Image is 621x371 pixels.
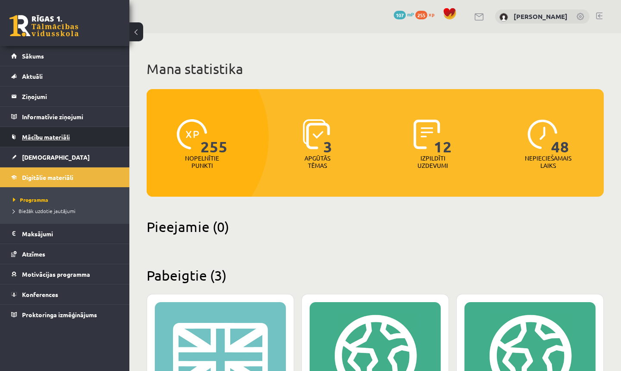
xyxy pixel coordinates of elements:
[11,147,119,167] a: [DEMOGRAPHIC_DATA]
[13,196,48,203] span: Programma
[22,153,90,161] span: [DEMOGRAPHIC_DATA]
[551,119,569,155] span: 48
[514,12,568,21] a: [PERSON_NAME]
[22,87,119,106] legend: Ziņojumi
[22,270,90,278] span: Motivācijas programma
[527,119,558,149] img: icon-clock-7be60019b62300814b6bd22b8e044499b485619524d84068768e800edab66f18.svg
[407,11,414,18] span: mP
[177,119,207,149] img: icon-xp-0682a9bc20223a9ccc6f5883a126b849a74cddfe5390d2b41b4391c66f2066e7.svg
[11,305,119,325] a: Proktoringa izmēģinājums
[9,15,78,37] a: Rīgas 1. Tālmācības vidusskola
[499,13,508,22] img: Nellija Liepa
[415,11,439,18] a: 255 xp
[525,155,571,169] p: Nepieciešamais laiks
[22,133,70,141] span: Mācību materiāli
[414,119,440,149] img: icon-completed-tasks-ad58ae20a441b2904462921112bc710f1caf180af7a3daa7317a5a94f2d26646.svg
[22,291,58,298] span: Konferences
[11,284,119,304] a: Konferences
[11,66,119,86] a: Aktuāli
[22,107,119,127] legend: Informatīvie ziņojumi
[323,119,332,155] span: 3
[13,207,121,215] a: Biežāk uzdotie jautājumi
[13,196,121,204] a: Programma
[11,167,119,187] a: Digitālie materiāli
[22,224,119,244] legend: Maksājumi
[415,11,427,19] span: 255
[394,11,414,18] a: 107 mP
[11,87,119,106] a: Ziņojumi
[303,119,330,149] img: icon-learned-topics-4a711ccc23c960034f471b6e78daf4a3bad4a20eaf4de84257b87e66633f6470.svg
[11,244,119,264] a: Atzīmes
[22,52,44,60] span: Sākums
[429,11,434,18] span: xp
[11,107,119,127] a: Informatīvie ziņojumi
[11,264,119,284] a: Motivācijas programma
[22,250,45,258] span: Atzīmes
[301,155,334,169] p: Apgūtās tēmas
[416,155,450,169] p: Izpildīti uzdevumi
[201,119,228,155] span: 255
[11,224,119,244] a: Maksājumi
[22,311,97,318] span: Proktoringa izmēģinājums
[434,119,452,155] span: 12
[22,173,73,181] span: Digitālie materiāli
[11,46,119,66] a: Sākums
[394,11,406,19] span: 107
[13,207,75,214] span: Biežāk uzdotie jautājumi
[22,72,43,80] span: Aktuāli
[11,127,119,147] a: Mācību materiāli
[185,155,219,169] p: Nopelnītie punkti
[147,267,604,284] h2: Pabeigtie (3)
[147,218,604,235] h2: Pieejamie (0)
[147,60,604,77] h1: Mana statistika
